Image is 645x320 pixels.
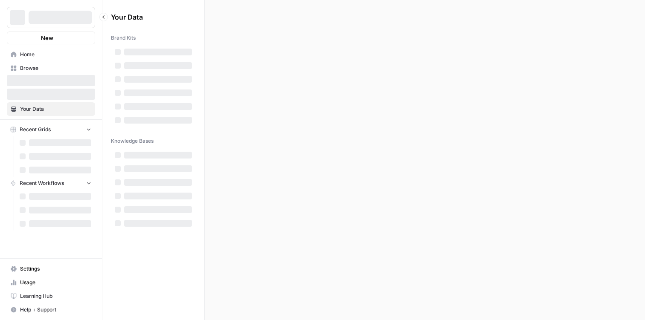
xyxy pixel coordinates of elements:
[111,137,154,145] span: Knowledge Bases
[7,61,95,75] a: Browse
[20,179,64,187] span: Recent Workflows
[7,102,95,116] a: Your Data
[20,126,51,133] span: Recent Grids
[7,123,95,136] button: Recent Grids
[20,265,91,273] span: Settings
[7,32,95,44] button: New
[20,64,91,72] span: Browse
[111,12,186,22] span: Your Data
[20,306,91,314] span: Help + Support
[41,34,53,42] span: New
[7,177,95,190] button: Recent Workflows
[20,51,91,58] span: Home
[7,262,95,276] a: Settings
[7,48,95,61] a: Home
[20,292,91,300] span: Learning Hub
[7,303,95,317] button: Help + Support
[7,276,95,289] a: Usage
[111,34,136,42] span: Brand Kits
[20,279,91,286] span: Usage
[20,105,91,113] span: Your Data
[7,289,95,303] a: Learning Hub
